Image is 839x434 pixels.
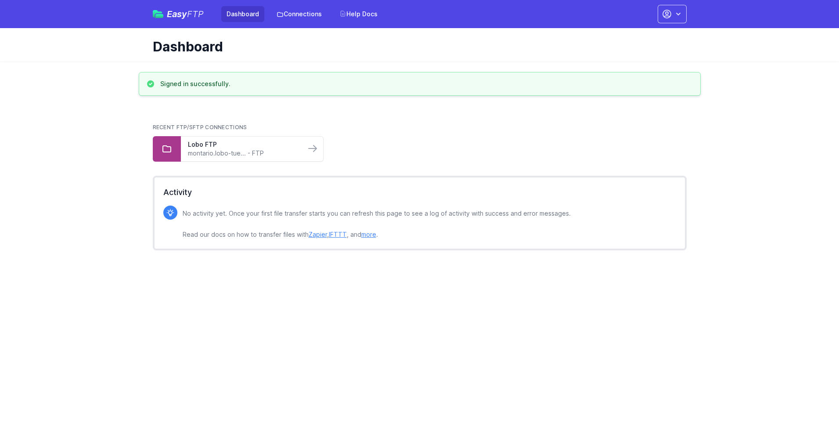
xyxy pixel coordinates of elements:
[188,140,299,149] a: Lobo FTP
[361,231,376,238] a: more
[271,6,327,22] a: Connections
[153,124,687,131] h2: Recent FTP/SFTP Connections
[153,10,204,18] a: EasyFTP
[221,6,264,22] a: Dashboard
[153,39,680,54] h1: Dashboard
[187,9,204,19] span: FTP
[334,6,383,22] a: Help Docs
[329,231,347,238] a: IFTTT
[153,10,163,18] img: easyftp_logo.png
[163,186,676,199] h2: Activity
[167,10,204,18] span: Easy
[160,80,230,88] h3: Signed in successfully.
[309,231,327,238] a: Zapier
[188,149,299,158] a: montario.lobo-tue... - FTP
[183,208,571,240] p: No activity yet. Once your first file transfer starts you can refresh this page to see a log of a...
